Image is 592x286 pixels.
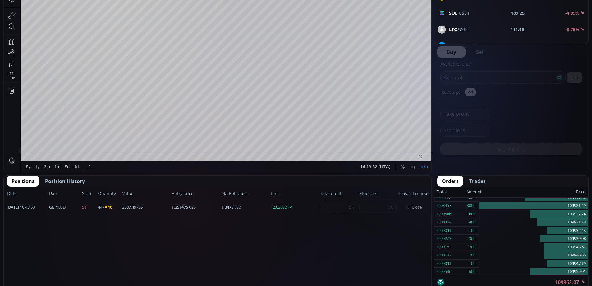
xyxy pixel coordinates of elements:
[122,204,170,210] span: 3307.49736
[271,204,318,210] span: 12.03
[479,210,588,218] div: 109927.74
[479,218,588,227] div: 109931.78
[449,43,459,49] b: LINK
[30,14,40,20] div: 1D
[40,250,46,255] div: 3m
[469,235,475,243] div: 300
[11,177,34,185] span: Positions
[511,26,524,33] b: 111.65
[482,188,585,196] div: Price
[49,204,57,210] b: GBP
[189,205,196,209] small: USD
[449,10,470,16] span: :USDT
[172,190,219,197] span: Entry price
[469,227,475,235] div: 100
[469,218,475,226] div: 400
[104,204,112,210] b: ✕10
[437,243,451,251] div: 0.00182
[7,176,39,187] button: Positions
[437,251,451,259] div: 0.00182
[53,3,56,8] div: D
[49,204,66,210] span: :USD
[403,247,414,259] div: Toggle Log Scale
[7,204,47,210] span: [DATE] 16:43:50
[449,26,457,32] b: LTC
[565,26,580,32] b: -0.75%
[414,247,426,259] div: Toggle Auto Scale
[479,260,588,268] div: 109947.19
[395,247,403,259] div: Toggle Percentage
[51,250,57,255] div: 1m
[234,205,241,209] small: USD
[467,202,475,210] div: 3800
[82,190,96,197] span: Side
[479,251,588,260] div: 109946.66
[22,250,27,255] div: 5y
[511,10,525,16] b: 189.25
[116,3,135,8] div: Indicators
[469,251,475,259] div: 200
[280,205,289,209] small: USDT
[479,268,588,276] div: 109955.01
[479,202,588,210] div: 109921.49
[31,250,36,255] div: 1y
[82,204,96,210] span: Sell
[469,243,475,251] div: 200
[49,190,80,197] span: Pair
[61,250,66,255] div: 5d
[479,227,588,235] div: 109932.43
[437,260,451,268] div: 0.00091
[83,247,93,259] div: Go to
[437,202,451,210] div: 0.03457
[6,83,11,89] div: 
[469,260,475,268] div: 100
[437,235,451,243] div: 0.00273
[398,190,428,197] span: Close at market
[565,10,580,16] b: -4.89%
[469,210,475,218] div: 600
[406,250,411,255] div: log
[63,14,69,20] div: Market open
[122,190,170,197] span: Value
[437,210,451,218] div: 0.00546
[416,250,424,255] div: auto
[479,243,588,251] div: 109943.51
[513,43,524,49] b: 23.91
[359,190,397,197] span: Stop loss
[221,190,269,197] span: Market price
[357,250,387,255] span: 14:19:52 (UTC)
[355,247,389,259] button: 14:19:52 (UTC)
[221,204,233,210] b: 1.3475
[449,26,469,33] span: :USDT
[449,43,472,49] span: :USDT
[70,250,75,255] div: 1d
[479,194,588,202] div: 109917.50
[84,3,102,8] div: Compare
[437,227,451,235] div: 0.00091
[40,14,59,20] div: Bitcoin
[98,190,120,197] span: Quantity
[442,177,459,185] span: Orders
[466,188,482,196] div: Amount
[469,177,486,185] span: Trades
[437,218,451,226] div: 0.00364
[565,43,580,49] b: -2.77%
[479,235,588,243] div: 109939.08
[437,176,463,187] button: Orders
[449,10,457,16] b: SOL
[20,14,30,20] div: BTC
[465,176,490,187] button: Trades
[469,268,475,276] div: 600
[437,268,451,276] div: 0.00546
[7,190,47,197] span: Date
[20,22,34,27] div: Volume
[320,190,357,197] span: Take profit
[172,204,188,210] b: 1.351475
[14,232,17,241] div: Hide Drawings Toolbar
[437,188,466,196] div: Total
[271,190,318,197] span: PnL
[98,204,120,210] span: 447
[45,177,85,185] span: Position History
[40,176,89,187] button: Position History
